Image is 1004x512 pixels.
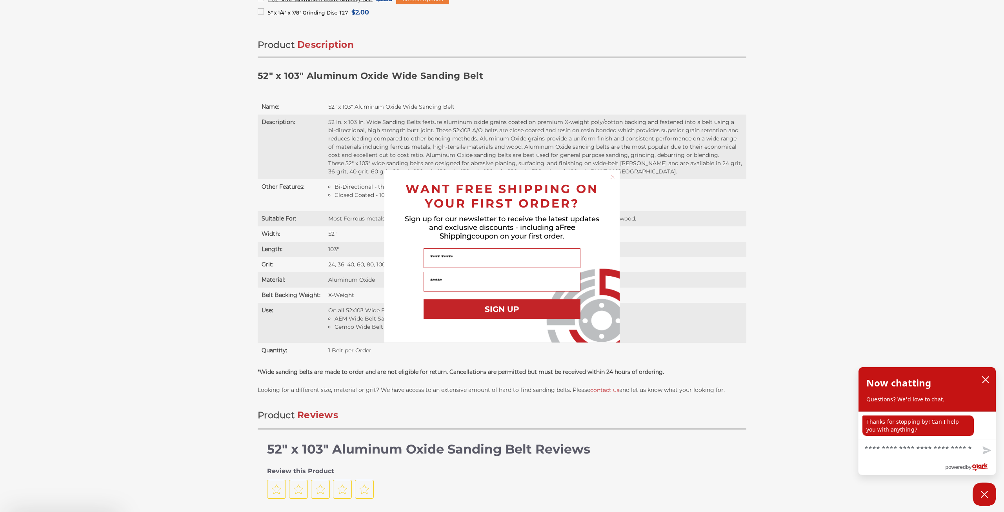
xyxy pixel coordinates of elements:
a: Powered by Olark [945,460,996,475]
p: Questions? We'd love to chat. [866,395,988,403]
div: olark chatbox [858,367,996,475]
span: by [966,462,971,472]
p: Thanks for stopping by! Can I help you with anything? [862,415,974,436]
button: Close dialog [609,173,617,181]
span: powered [945,462,966,472]
span: Free Shipping [440,223,575,241]
button: Send message [976,442,996,460]
button: Close Chatbox [973,483,996,506]
button: close chatbox [979,374,992,386]
div: chat [858,412,996,439]
button: SIGN UP [424,299,580,319]
span: WANT FREE SHIPPING ON YOUR FIRST ORDER? [406,182,598,211]
span: Sign up for our newsletter to receive the latest updates and exclusive discounts - including a co... [405,215,599,241]
h2: Now chatting [866,375,931,391]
